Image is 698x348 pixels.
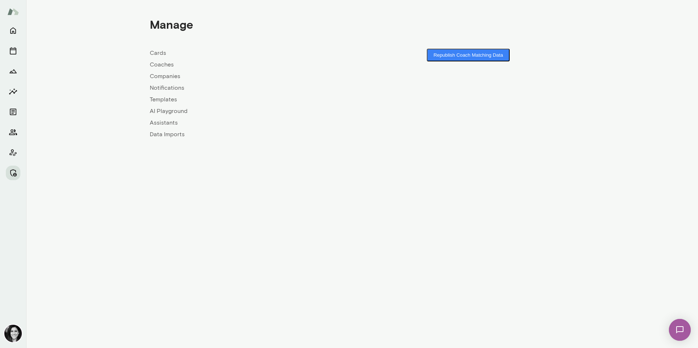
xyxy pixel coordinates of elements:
button: Insights [6,84,20,99]
button: Republish Coach Matching Data [427,49,509,61]
button: Client app [6,145,20,160]
img: Mento [7,5,19,19]
a: Templates [150,95,362,104]
a: Assistants [150,118,362,127]
a: Coaches [150,60,362,69]
a: Cards [150,49,362,57]
a: Data Imports [150,130,362,139]
h4: Manage [150,17,193,31]
button: Growth Plan [6,64,20,78]
button: Documents [6,105,20,119]
button: Members [6,125,20,139]
button: Manage [6,166,20,180]
a: Companies [150,72,362,81]
a: AI Playground [150,107,362,116]
a: Notifications [150,84,362,92]
button: Home [6,23,20,38]
button: Sessions [6,44,20,58]
img: Jamie Albers [4,325,22,342]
